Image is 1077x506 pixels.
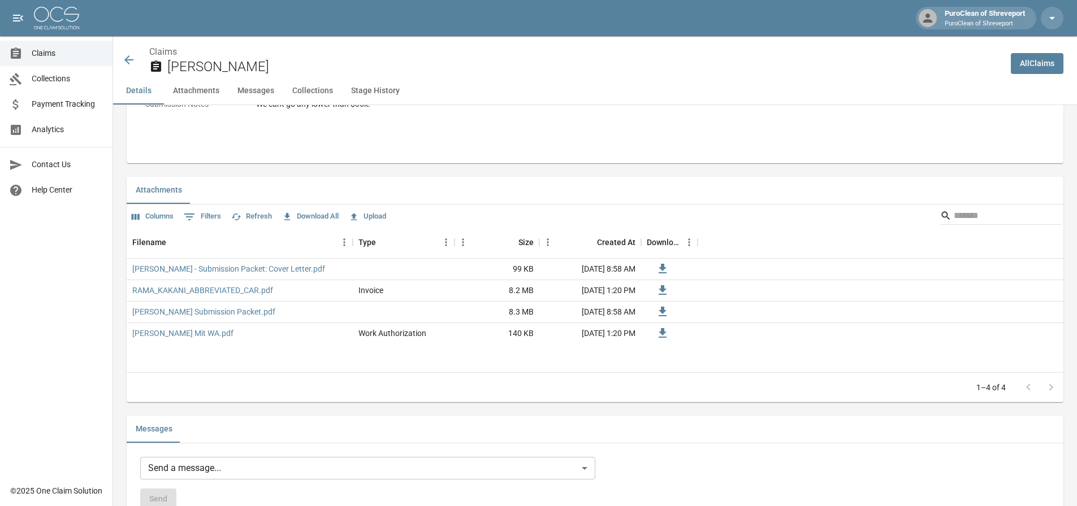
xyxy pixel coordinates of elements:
[641,226,698,258] div: Download
[1011,53,1063,74] a: AllClaims
[32,47,103,59] span: Claims
[353,226,455,258] div: Type
[647,226,681,258] div: Download
[539,302,641,323] div: [DATE] 8:58 AM
[346,208,389,225] button: Upload
[32,159,103,171] span: Contact Us
[132,226,166,258] div: Filename
[539,234,556,251] button: Menu
[539,280,641,302] div: [DATE] 1:20 PM
[149,46,177,57] a: Claims
[455,302,539,323] div: 8.3 MB
[940,8,1030,28] div: PuroClean of Shreveport
[140,457,595,479] div: Send a message...
[132,285,273,296] a: RAMA_KAKANI_ABBREVIATED_CAR.pdf
[127,177,1063,204] div: related-list tabs
[228,77,283,104] button: Messages
[181,208,224,226] button: Show filters
[32,184,103,196] span: Help Center
[132,263,325,274] a: [PERSON_NAME] - Submission Packet: Cover Letter.pdf
[7,7,29,29] button: open drawer
[127,416,181,443] button: Messages
[945,19,1025,29] p: PuroClean of Shreveport
[113,77,164,104] button: Details
[149,45,1002,59] nav: breadcrumb
[358,328,426,339] div: Work Authorization
[681,234,698,251] button: Menu
[164,77,228,104] button: Attachments
[127,226,353,258] div: Filename
[518,226,534,258] div: Size
[167,59,1002,75] h2: [PERSON_NAME]
[539,323,641,344] div: [DATE] 1:20 PM
[455,280,539,302] div: 8.2 MB
[32,73,103,85] span: Collections
[129,208,176,225] button: Select columns
[539,259,641,280] div: [DATE] 8:58 AM
[358,226,376,258] div: Type
[34,7,79,29] img: ocs-logo-white-transparent.png
[455,323,539,344] div: 140 KB
[127,416,1063,443] div: related-list tabs
[455,259,539,280] div: 99 KB
[132,306,275,317] a: [PERSON_NAME] Submission Packet.pdf
[113,77,1077,104] div: anchor tabs
[455,234,472,251] button: Menu
[279,208,341,225] button: Download All
[976,382,1006,393] p: 1–4 of 4
[127,177,191,204] button: Attachments
[940,207,1061,227] div: Search
[597,226,635,258] div: Created At
[438,234,455,251] button: Menu
[10,485,102,496] div: © 2025 One Claim Solution
[342,77,409,104] button: Stage History
[132,328,233,339] a: [PERSON_NAME] Mit WA.pdf
[455,226,539,258] div: Size
[32,124,103,136] span: Analytics
[539,226,641,258] div: Created At
[32,98,103,110] span: Payment Tracking
[336,234,353,251] button: Menu
[358,285,383,296] div: Invoice
[283,77,342,104] button: Collections
[228,208,275,225] button: Refresh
